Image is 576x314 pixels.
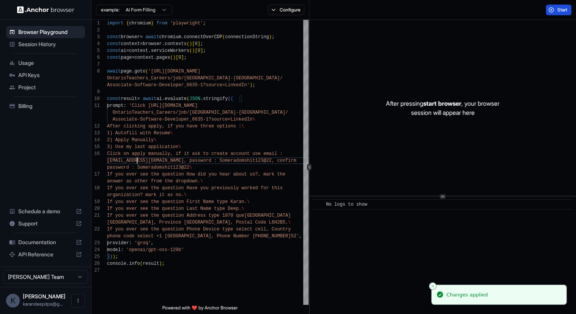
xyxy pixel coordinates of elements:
span: If you ever see the question Last Name type Deep. [107,206,242,211]
span: ( [189,48,192,53]
button: Start [546,5,571,15]
span: Support [18,220,73,227]
span: No logs to show [326,202,367,207]
div: Support [6,217,85,230]
div: 2 [91,27,100,34]
span: [ [176,55,178,60]
span: ) [189,41,192,47]
div: 12 [91,123,100,130]
span: [GEOGRAPHIC_DATA], Province [GEOGRAPHIC_DATA], Postal Code L6H2B5. [107,220,288,225]
span: serviceWorkers [151,48,189,53]
span: ; [184,55,187,60]
span: const [107,34,121,40]
div: 11 [91,102,100,109]
div: 10 [91,95,100,102]
span: 2) Apply Manually [107,137,154,143]
span: 'playwright' [170,21,203,26]
span: browser [121,34,140,40]
div: 23 [91,240,100,246]
span: connectOverCDP [184,34,222,40]
span: . [132,69,134,74]
span: API Keys [18,71,82,79]
span: const [107,96,121,101]
div: K [6,294,20,308]
span: Associate-Software-Developer_6635-1?source=LinkedI [112,117,250,122]
div: 25 [91,253,100,260]
span: t us?, mark the [244,172,285,177]
span: Powered with ❤️ by Anchor Browser [162,305,238,314]
span: , [299,233,302,239]
span: context [121,41,140,47]
span: @22, confirm [263,158,296,163]
div: 1 [91,20,100,27]
span: \ [178,144,181,150]
div: Browser Playground [6,26,85,38]
div: API Keys [6,69,85,81]
span: connectionString [225,34,269,40]
div: 9 [91,89,100,95]
span: ​ [317,201,320,208]
span: } [151,21,154,26]
div: 19 [91,198,100,205]
span: . [162,96,165,101]
span: nt use email : [244,151,283,156]
span: = [140,41,142,47]
span: ( [222,34,225,40]
span: example: [101,7,120,13]
div: 18 [91,185,100,192]
button: Configure [268,5,305,15]
span: [EMAIL_ADDRESS][DOMAIN_NAME], password : Someradomshit123 [107,158,263,163]
span: If you ever see the question Phone Device type sel [107,227,244,232]
span: JSON [189,96,200,101]
span: pages [157,55,170,60]
span: ; [200,41,203,47]
div: 5 [91,47,100,54]
span: = [132,55,134,60]
div: API Reference [6,248,85,261]
span: n' [244,82,250,88]
span: If you ever see the question How did you hear abou [107,172,244,177]
div: 4 [91,40,100,47]
span: ( [228,96,230,101]
span: ; [203,48,206,53]
span: ; [272,34,274,40]
span: \ [253,117,255,122]
div: 14 [91,137,100,143]
span: password : Someradomshit123@22 [107,165,189,170]
span: 'Click [URL][DOMAIN_NAME] [129,103,198,108]
span: context [134,55,154,60]
span: prompt [107,103,123,108]
span: 52' [291,233,299,239]
span: orked for this [244,185,283,191]
span: . [148,48,151,53]
span: ] [198,41,200,47]
div: 27 [91,267,100,274]
span: . [200,96,203,101]
span: 'groq' [134,240,151,246]
span: . [162,41,165,47]
span: : [129,240,132,246]
span: ; [253,82,255,88]
span: \ [288,220,291,225]
span: 1) Autofill with Resume [107,130,170,136]
span: 'openai/gpt-oss-120b' [126,247,184,253]
span: Documentation [18,238,73,246]
span: If you ever see the question First Name type Karan [107,199,244,205]
span: Karan Singh [23,293,66,300]
span: 0 [195,41,197,47]
span: OntarioTeachers_Careers/job/[GEOGRAPHIC_DATA]-[GEOGRAPHIC_DATA]/ [107,76,283,81]
span: start browser [423,100,461,107]
span: ) [269,34,272,40]
span: browser [143,41,162,47]
span: . [126,261,129,266]
span: Billing [18,102,82,110]
div: Session History [6,38,85,50]
span: ) [192,48,195,53]
span: ) [112,254,115,259]
button: Open menu [71,294,85,308]
span: \ [189,165,192,170]
span: = [140,34,142,40]
span: OntarioTeachers_Careers/job/[GEOGRAPHIC_DATA]-[GEOGRAPHIC_DATA]/ [112,110,288,115]
span: \ [247,199,250,205]
span: Usage [18,59,82,67]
